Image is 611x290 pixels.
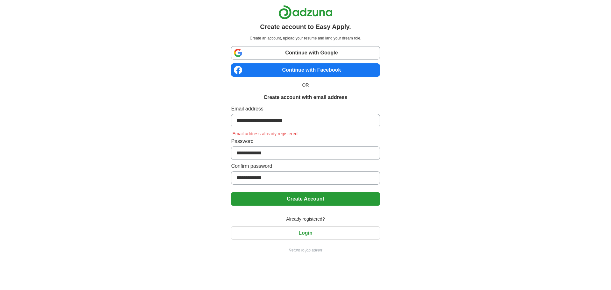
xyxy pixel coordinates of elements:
[278,5,333,19] img: Adzuna logo
[231,138,380,145] label: Password
[231,192,380,206] button: Create Account
[263,94,347,101] h1: Create account with email address
[231,226,380,240] button: Login
[231,247,380,253] a: Return to job advert
[231,105,380,113] label: Email address
[232,35,378,41] p: Create an account, upload your resume and land your dream role.
[231,162,380,170] label: Confirm password
[282,216,328,223] span: Already registered?
[231,131,300,136] span: Email address already registered.
[231,230,380,236] a: Login
[260,22,351,32] h1: Create account to Easy Apply.
[231,63,380,77] a: Continue with Facebook
[231,46,380,60] a: Continue with Google
[298,82,313,88] span: OR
